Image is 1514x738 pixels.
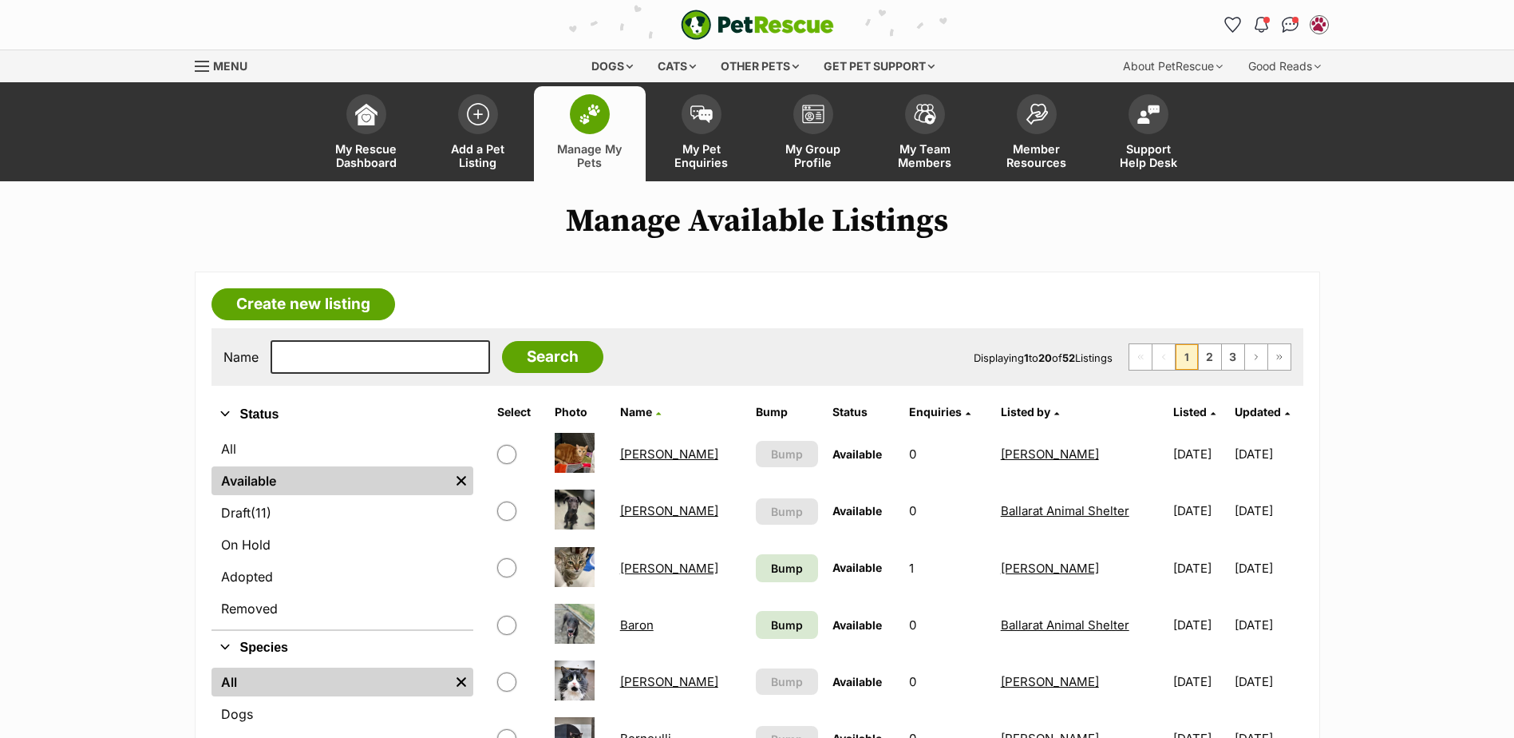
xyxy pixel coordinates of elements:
[1167,541,1233,596] td: [DATE]
[491,399,547,425] th: Select
[1249,12,1275,38] button: Notifications
[1093,86,1204,181] a: Support Help Desk
[1306,12,1332,38] button: My account
[467,103,489,125] img: add-pet-listing-icon-0afa8454b4691262ce3f59096e99ab1cd57d4a30225e0717b998d2c9b9846f56.svg
[777,142,849,169] span: My Group Profile
[771,560,803,577] span: Bump
[974,351,1113,364] span: Displaying to of Listings
[548,399,612,425] th: Photo
[832,675,882,688] span: Available
[449,466,473,495] a: Remove filter
[502,341,603,373] input: Search
[1129,344,1152,370] span: First page
[690,105,713,123] img: pet-enquiries-icon-7e3ad2cf08bfb03b45e93fb7055b45f3efa6380592205ae92323e6603595dc1f.svg
[1167,597,1233,653] td: [DATE]
[211,404,473,425] button: Status
[771,446,803,462] span: Bump
[251,503,271,522] span: (11)
[1245,344,1267,370] a: Next page
[903,541,992,596] td: 1
[756,498,818,525] button: Bump
[620,561,718,576] a: [PERSON_NAME]
[1001,446,1099,462] a: [PERSON_NAME]
[211,434,473,463] a: All
[310,86,422,181] a: My Rescue Dashboard
[756,611,818,639] a: Bump
[1255,17,1267,33] img: notifications-46538b983faf8c2785f20acdc204bb7945ddae34d4c08c2a6579f10ce5e182be.svg
[211,530,473,559] a: On Hold
[1282,17,1299,33] img: chat-41dd97257d64d25036548639549fe6c8038ab92f7586957e7f3b1b290dea8141.svg
[1167,654,1233,709] td: [DATE]
[211,700,473,728] a: Dogs
[1235,541,1301,596] td: [DATE]
[889,142,961,169] span: My Team Members
[826,399,901,425] th: Status
[1176,344,1198,370] span: Page 1
[1001,617,1129,633] a: Ballarat Animal Shelter
[1220,12,1332,38] ul: Account quick links
[1001,561,1099,576] a: [PERSON_NAME]
[646,86,757,181] a: My Pet Enquiries
[903,427,992,482] td: 0
[1001,142,1073,169] span: Member Resources
[1001,503,1129,518] a: Ballarat Animal Shelter
[771,617,803,633] span: Bump
[681,10,834,40] img: logo-e224e6f780fb5917bec1dbf3a21bbac754714ae5b6737aabdf751b685950b380.svg
[914,104,936,125] img: team-members-icon-5396bd8760b3fe7c0b43da4ab00e1e3bb1a5d9ba89233759b79545d2d3fc5d0d.svg
[909,405,970,419] a: Enquiries
[579,104,601,125] img: manage-my-pets-icon-02211641906a0b7f246fdf0571729dbe1e7629f14944591b6c1af311fb30b64b.svg
[1173,405,1207,419] span: Listed
[620,446,718,462] a: [PERSON_NAME]
[1268,344,1291,370] a: Last page
[1311,17,1327,33] img: Ballarat Animal Shelter profile pic
[832,561,882,574] span: Available
[211,668,449,696] a: All
[1024,351,1029,364] strong: 1
[1062,351,1075,364] strong: 52
[211,466,449,495] a: Available
[1152,344,1175,370] span: Previous page
[213,59,247,73] span: Menu
[1235,427,1301,482] td: [DATE]
[211,562,473,591] a: Adopted
[1001,405,1059,419] a: Listed by
[554,142,626,169] span: Manage My Pets
[620,405,661,419] a: Name
[756,669,818,695] button: Bump
[223,350,259,364] label: Name
[1113,142,1184,169] span: Support Help Desk
[211,594,473,623] a: Removed
[1222,344,1244,370] a: Page 3
[449,668,473,696] a: Remove filter
[211,498,473,527] a: Draft
[909,405,962,419] span: translation missing: en.admin.listings.index.attributes.enquiries
[666,142,737,169] span: My Pet Enquiries
[330,142,402,169] span: My Rescue Dashboard
[756,554,818,582] a: Bump
[1278,12,1303,38] a: Conversations
[1235,405,1281,419] span: Updated
[832,504,882,518] span: Available
[355,103,378,125] img: dashboard-icon-eb2f2d2d3e046f16d808141f083e7271f6b2e854fb5c12c21221c1fb7104beca.svg
[1173,405,1216,419] a: Listed
[1235,405,1290,419] a: Updated
[1001,674,1099,689] a: [PERSON_NAME]
[681,10,834,40] a: PetRescue
[1199,344,1221,370] a: Page 2
[903,483,992,538] td: 0
[442,142,514,169] span: Add a Pet Listing
[869,86,981,181] a: My Team Members
[620,405,652,419] span: Name
[211,431,473,629] div: Status
[771,503,803,520] span: Bump
[580,50,644,82] div: Dogs
[1235,654,1301,709] td: [DATE]
[1001,405,1050,419] span: Listed by
[422,86,534,181] a: Add a Pet Listing
[802,105,824,124] img: group-profile-icon-3fa3cf56718a62981997c0bc7e787c4b2cf8bcc04b72c1350f741eb67cf2f40e.svg
[1038,351,1052,364] strong: 20
[832,447,882,461] span: Available
[1129,343,1291,371] nav: Pagination
[903,597,992,653] td: 0
[1237,50,1332,82] div: Good Reads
